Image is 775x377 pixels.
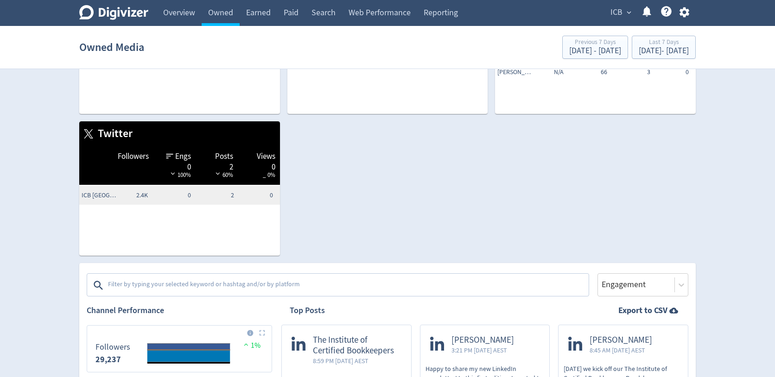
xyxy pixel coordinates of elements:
img: positive-performance.svg [241,341,251,348]
button: Previous 7 Days[DATE] - [DATE] [562,36,628,59]
svg: Followers 29,237 [91,329,268,368]
span: Engs [175,151,191,162]
dt: Followers [95,342,130,352]
img: negative-performance-white.svg [213,170,222,177]
td: 0 [150,186,193,205]
td: 0 [236,186,280,205]
span: ICB Australia [82,191,119,200]
span: 60% [213,171,233,179]
div: 0 [242,162,275,169]
td: N/A [523,63,566,82]
span: 1% [241,341,260,350]
td: 2.4K [107,186,150,205]
strong: 29,237 [95,354,121,365]
span: 100% [168,171,191,179]
span: 8:45 AM [DATE] AEST [590,346,652,355]
div: 0 [158,162,191,169]
span: _ 0% [263,171,275,179]
td: 0 [653,63,696,82]
span: 3:21 PM [DATE] AEST [451,346,514,355]
strong: Export to CSV [618,305,667,316]
div: 2 [200,162,233,169]
td: 2 [193,186,236,205]
span: The Institute of Certified Bookkeepers [313,335,401,356]
span: Amanda Linton [497,68,534,77]
td: 3 [610,63,653,82]
h2: Top Posts [290,305,325,316]
button: ICB [607,5,634,20]
h2: Channel Performance [87,305,272,316]
img: Placeholder [259,330,265,336]
span: 8:59 PM [DATE] AEST [313,356,401,365]
span: Posts [215,151,233,162]
span: Followers [118,151,149,162]
span: [PERSON_NAME] [590,335,652,346]
table: customized table [79,121,280,256]
span: Twitter [93,126,133,142]
button: Last 7 Days[DATE]- [DATE] [632,36,696,59]
span: [PERSON_NAME] [451,335,514,346]
h1: Owned Media [79,32,144,62]
div: Last 7 Days [639,39,689,47]
span: expand_more [625,8,633,17]
div: Previous 7 Days [569,39,621,47]
span: ICB [610,5,623,20]
img: negative-performance-white.svg [168,170,178,177]
td: 66 [566,63,609,82]
div: [DATE] - [DATE] [639,47,689,55]
span: Views [257,151,275,162]
div: [DATE] - [DATE] [569,47,621,55]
